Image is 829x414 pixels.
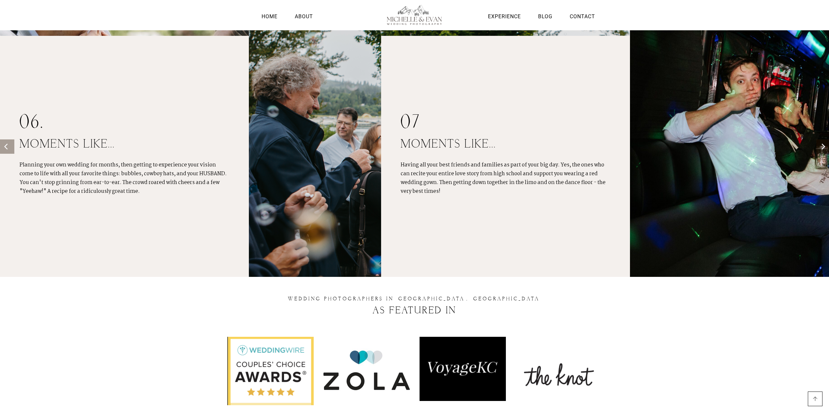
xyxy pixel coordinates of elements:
[260,12,279,21] a: Home
[227,296,602,301] h2: wedding photographers in [GEOGRAPHIC_DATA], [GEOGRAPHIC_DATA]
[536,12,554,21] a: Blog
[20,154,229,202] div: Planning your own wedding for months, then getting to experience your vision come to life with al...
[486,12,522,21] a: Experience
[401,110,610,135] div: 07
[293,12,315,21] a: About
[401,154,610,202] div: Having all your best friends and families as part of your big day. Yes, the ones who can recite y...
[227,305,602,317] h3: as featured in
[401,135,610,154] h2: moments like...
[568,12,597,21] a: Contact
[20,135,229,154] h2: moments like...
[20,110,229,135] div: 06.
